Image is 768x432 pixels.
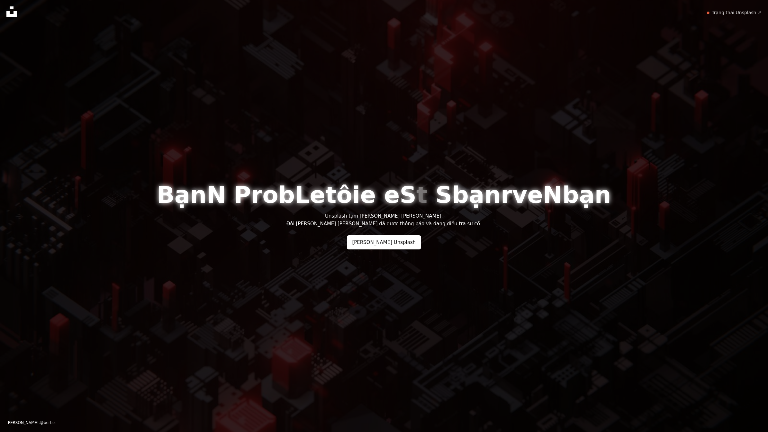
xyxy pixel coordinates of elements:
[528,181,543,208] font: e
[512,181,528,208] font: v
[543,181,562,208] font: N
[400,181,416,208] font: S
[6,420,40,425] font: [PERSON_NAME]:
[384,181,400,208] font: e
[360,181,376,208] font: e
[436,181,452,208] font: S
[347,235,421,249] a: [PERSON_NAME] Unsplash
[262,181,278,208] font: o
[286,221,482,227] font: Đội [PERSON_NAME] [PERSON_NAME] đã được thông báo và đang điều tra sự cố.
[234,181,251,208] font: P
[40,420,56,425] a: @bertsz
[207,181,226,208] font: N
[251,181,263,208] font: r
[325,181,360,208] font: tôi
[712,10,762,16] a: Trạng thái Unsplash ↗
[295,181,310,208] font: L
[563,181,611,208] font: bạn
[310,181,325,208] font: e
[352,239,416,245] font: [PERSON_NAME] Unsplash
[758,10,762,15] font: ↗
[501,181,512,208] font: r
[325,213,443,219] font: Unsplash tạm [PERSON_NAME] [PERSON_NAME].
[157,181,207,208] font: Bạn
[452,181,501,208] font: bạn
[157,183,611,207] h1: Đã xảy ra sự cố
[278,181,295,208] font: b
[416,181,427,208] font: t
[712,10,756,15] font: Trạng thái Unsplash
